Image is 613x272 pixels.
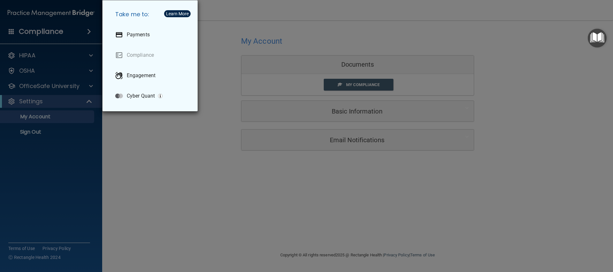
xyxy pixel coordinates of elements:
[166,11,189,16] div: Learn More
[110,67,193,85] a: Engagement
[110,87,193,105] a: Cyber Quant
[588,29,607,48] button: Open Resource Center
[127,32,150,38] p: Payments
[127,72,155,79] p: Engagement
[110,46,193,64] a: Compliance
[164,10,191,17] button: Learn More
[110,5,193,23] h5: Take me to:
[127,93,155,99] p: Cyber Quant
[110,26,193,44] a: Payments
